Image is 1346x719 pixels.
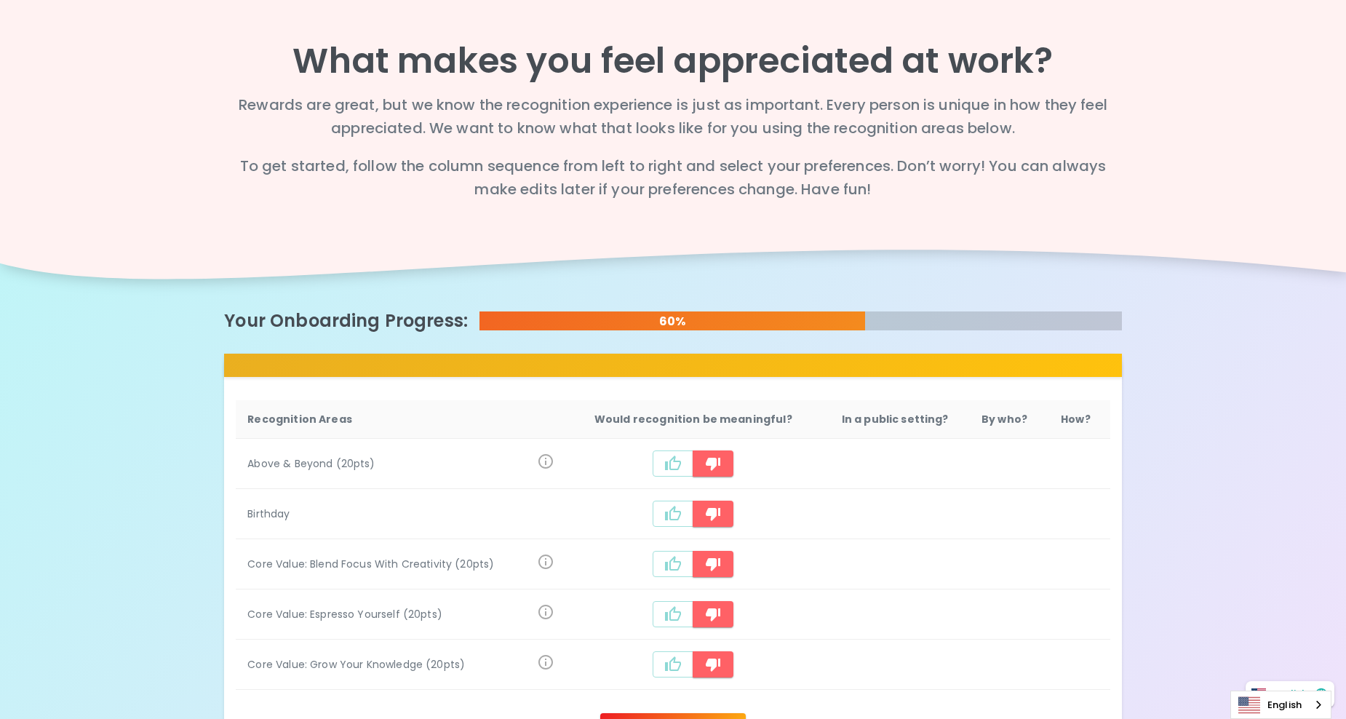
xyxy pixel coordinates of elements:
b: How? [1061,412,1091,426]
button: English [1246,681,1334,707]
svg: Follow your curiosity and learn together [537,654,554,671]
img: United States flag [1251,688,1266,699]
b: Recognition Areas [247,412,352,426]
span: Rewards are great, but we know the recognition experience is just as important. Every person is u... [224,95,1121,201]
div: Above & Beyond (20pts) [247,456,537,471]
h5: Your Onboarding Progress: [224,309,468,333]
div: Core Value: Espresso Yourself (20pts) [247,607,537,621]
aside: Language selected: English [1230,691,1331,719]
b: Would recognition be meaningful? [594,412,792,426]
b: By who? [981,412,1027,426]
a: English [1231,691,1331,718]
svg: For going above and beyond! [537,453,554,470]
table: recognition-1058 [236,400,1110,690]
p: To get started, follow the column sequence from left to right and select your preferences. Don’t ... [224,154,1121,201]
p: What makes you feel appreciated at work? [224,41,1121,82]
svg: Share your voice and your ideas [537,603,554,621]
b: In a public setting? [842,412,949,426]
svg: Achieve goals today and innovate for tomorrow [537,553,554,571]
div: Core Value: Grow Your Knowledge (20pts) [247,657,537,672]
div: Core Value: Blend Focus With Creativity (20pts) [247,557,537,571]
p: English [1272,687,1308,702]
div: Language [1230,691,1331,719]
p: 60% [479,313,865,330]
div: Birthday [247,507,554,521]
